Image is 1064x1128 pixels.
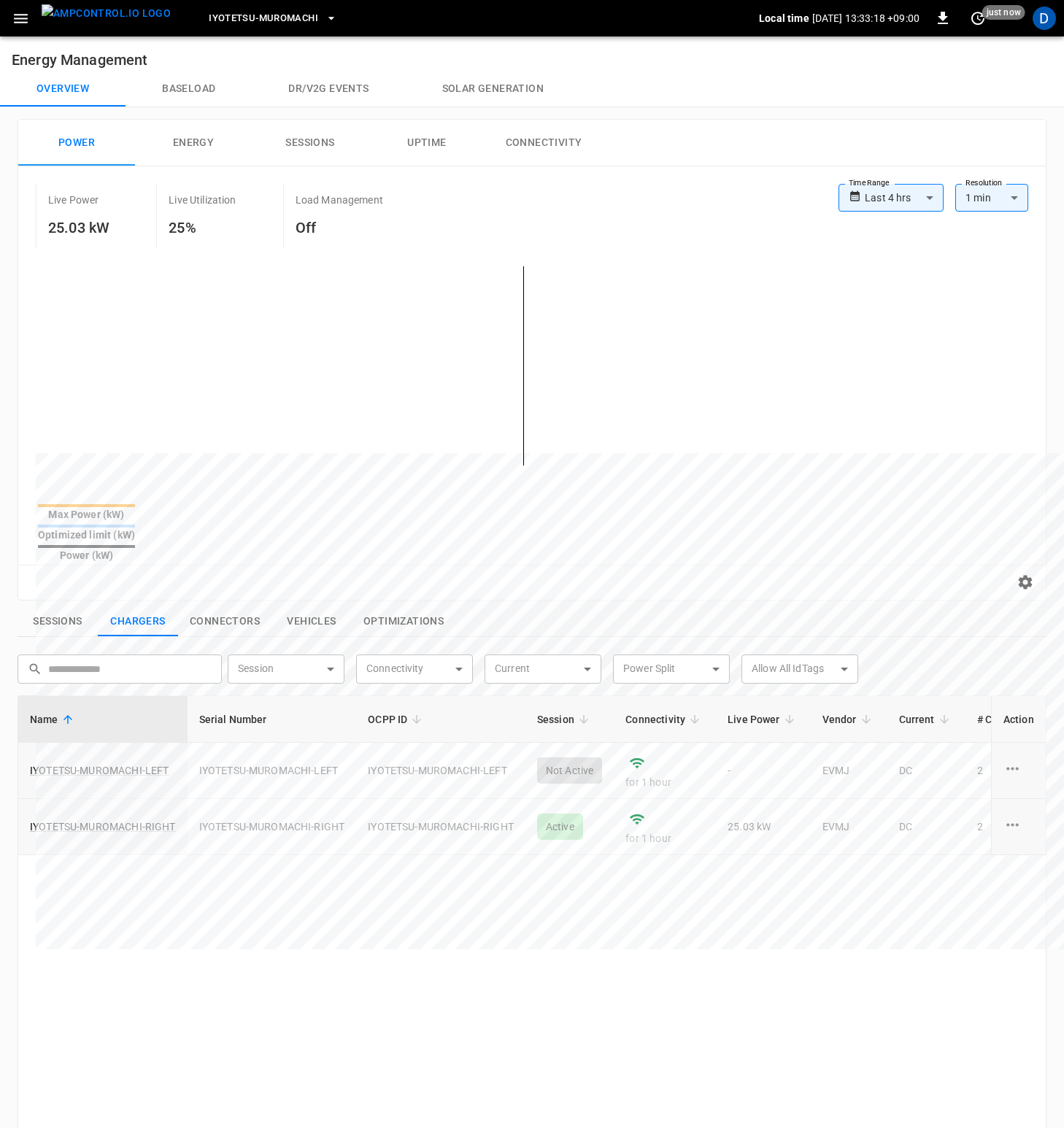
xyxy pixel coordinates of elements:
label: Time Range [849,177,890,189]
h6: 25.03 kW [48,216,109,239]
span: Session [537,711,593,728]
button: show latest connectors [178,606,271,637]
button: Uptime [369,120,485,166]
th: Serial Number [188,696,357,743]
span: Iyotetsu-Muromachi [209,10,318,27]
span: just now [982,5,1025,20]
th: Action [991,696,1046,743]
button: Dr/V2G events [252,72,405,107]
div: Last 4 hrs [865,184,944,212]
span: Vendor [822,711,876,728]
h6: Off [296,216,383,239]
h6: 25% [169,216,236,239]
button: Power [18,120,135,166]
button: show latest charge points [98,606,178,637]
button: Sessions [252,120,369,166]
button: set refresh interval [966,7,990,30]
span: Live Power [728,711,799,728]
button: show latest sessions [18,606,98,637]
span: Current [899,711,954,728]
div: charge point options [1003,816,1034,838]
button: Connectivity [485,120,602,166]
span: Connectivity [625,711,704,728]
p: Load Management [296,193,383,207]
a: IYOTETSU-MUROMACHI-RIGHT [30,819,176,834]
span: OCPP ID [368,711,426,728]
button: Solar generation [406,72,580,107]
button: Energy [135,120,252,166]
button: show latest optimizations [352,606,455,637]
p: Local time [759,11,809,26]
img: ampcontrol.io logo [42,4,171,23]
p: [DATE] 13:33:18 +09:00 [812,11,920,26]
p: Live Power [48,193,99,207]
div: 1 min [955,184,1028,212]
span: # Connectors [977,711,1059,728]
div: profile-icon [1033,7,1056,30]
p: Live Utilization [169,193,236,207]
button: Baseload [126,72,252,107]
label: Resolution [965,177,1002,189]
button: Iyotetsu-Muromachi [203,4,343,33]
span: Name [30,711,77,728]
a: IYOTETSU-MUROMACHI-LEFT [30,763,169,778]
div: charge point options [1003,760,1034,781]
button: show latest vehicles [271,606,352,637]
